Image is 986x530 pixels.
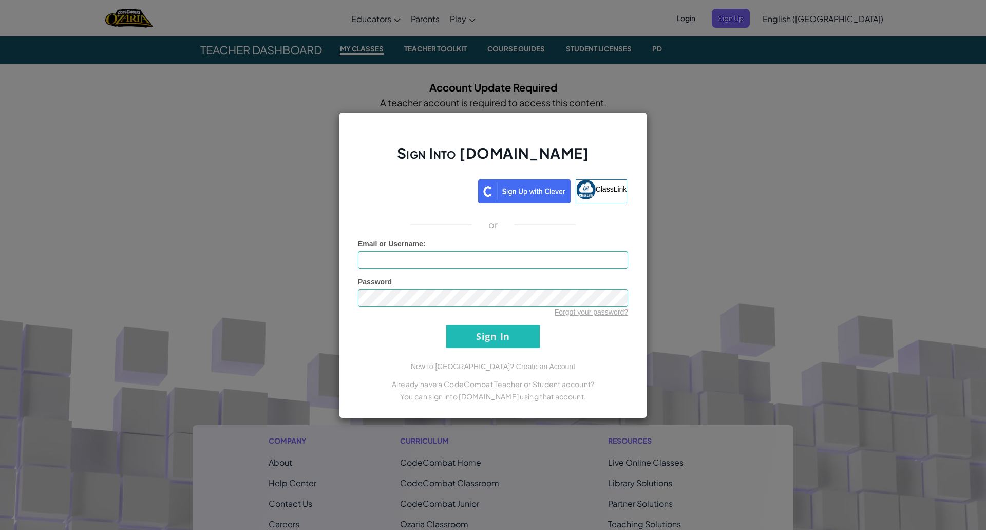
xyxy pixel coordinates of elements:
p: Already have a CodeCombat Teacher or Student account? [358,378,628,390]
iframe: Sign in with Google Button [354,178,478,201]
p: You can sign into [DOMAIN_NAME] using that account. [358,390,628,403]
span: Password [358,278,392,286]
input: Sign In [446,325,540,348]
span: ClassLink [596,185,627,193]
img: classlink-logo-small.png [576,180,596,199]
label: : [358,239,426,249]
img: clever_sso_button@2x.png [478,179,571,203]
a: New to [GEOGRAPHIC_DATA]? Create an Account [411,362,575,371]
p: or [488,218,498,231]
h2: Sign Into [DOMAIN_NAME] [358,143,628,173]
span: Email or Username [358,240,423,248]
a: Forgot your password? [555,308,628,316]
